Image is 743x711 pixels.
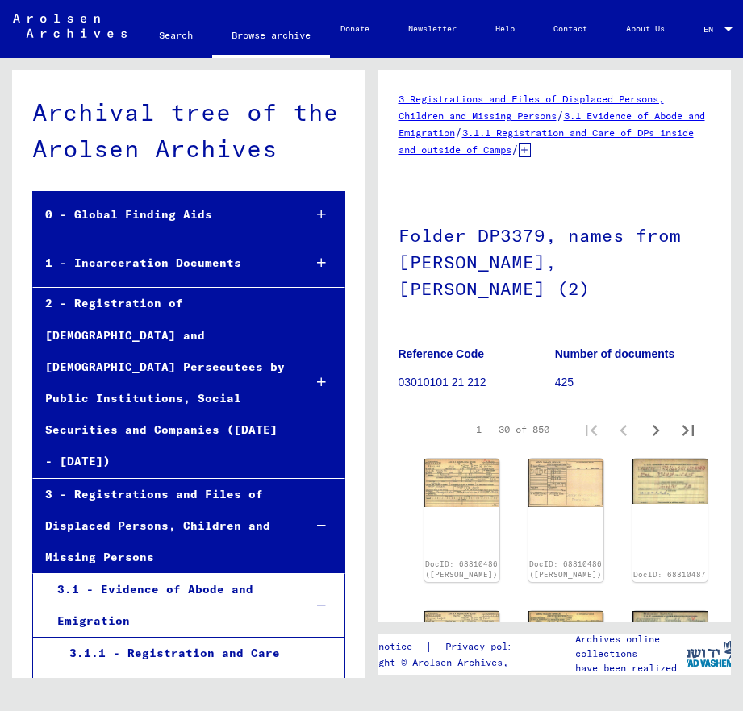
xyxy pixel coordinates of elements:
[344,638,425,655] a: Legal notice
[33,199,290,231] div: 0 - Global Finding Aids
[33,479,290,574] div: 3 - Registrations and Files of Displaced Persons, Children and Missing Persons
[399,93,664,122] a: 3 Registrations and Files of Displaced Persons, Children and Missing Persons
[399,198,712,322] h1: Folder DP3379, names from [PERSON_NAME], [PERSON_NAME] (2)
[476,422,549,437] div: 1 – 30 of 850
[607,414,640,446] button: Previous page
[575,661,687,690] p: have been realized in partnership with
[632,459,708,504] img: 001.jpg
[32,94,345,167] div: Archival tree of the Arolsen Archives
[575,414,607,446] button: First page
[555,347,675,360] b: Number of documents
[529,559,602,580] a: DocID: 68810486 ([PERSON_NAME])
[140,16,212,55] a: Search
[679,634,740,674] img: yv_logo.png
[399,347,485,360] b: Reference Code
[528,459,603,507] img: 002.jpg
[703,25,721,34] span: EN
[344,655,544,670] p: Copyright © Arolsen Archives, 2021
[399,374,554,391] p: 03010101 21 212
[33,247,290,279] div: 1 - Incarceration Documents
[321,10,389,48] a: Donate
[33,288,290,477] div: 2 - Registration of [DEMOGRAPHIC_DATA] and [DEMOGRAPHIC_DATA] Persecutees by Public Institutions,...
[424,611,499,659] img: 001.jpg
[557,108,564,123] span: /
[511,142,519,156] span: /
[389,10,476,48] a: Newsletter
[633,570,706,579] a: DocID: 68810487
[632,611,708,656] img: 001.jpg
[13,14,127,38] img: Arolsen_neg.svg
[424,459,499,507] img: 001.jpg
[45,574,291,637] div: 3.1 - Evidence of Abode and Emigration
[640,414,672,446] button: Next page
[425,559,498,580] a: DocID: 68810486 ([PERSON_NAME])
[555,374,711,391] p: 425
[344,638,544,655] div: |
[607,10,684,48] a: About Us
[528,611,603,659] img: 002.jpg
[575,617,687,661] p: The Arolsen Archives online collections
[672,414,704,446] button: Last page
[432,638,544,655] a: Privacy policy
[212,16,330,58] a: Browse archive
[455,125,462,139] span: /
[399,127,694,156] a: 3.1.1 Registration and Care of DPs inside and outside of Camps
[476,10,534,48] a: Help
[534,10,607,48] a: Contact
